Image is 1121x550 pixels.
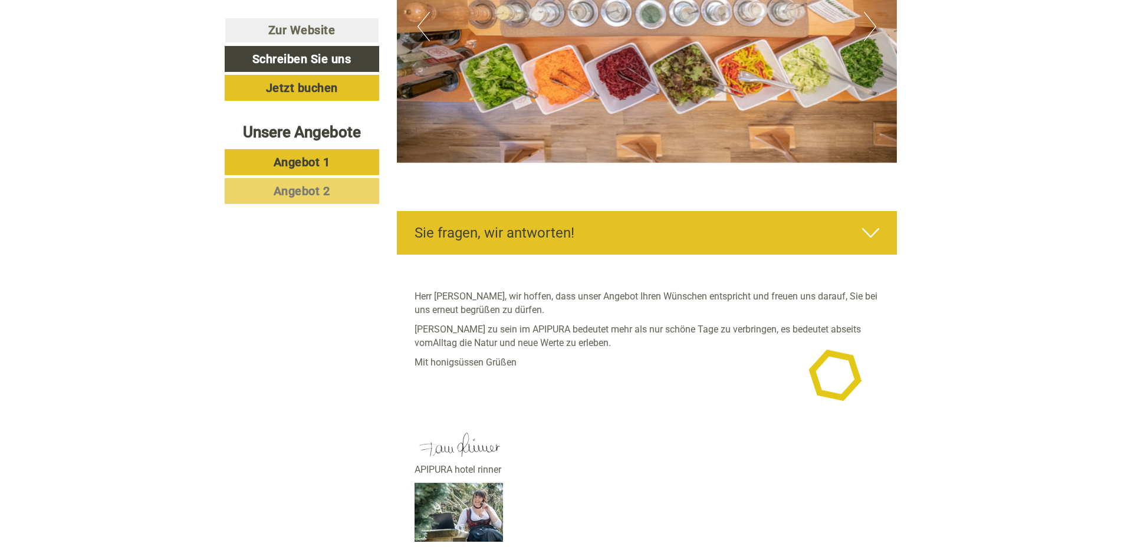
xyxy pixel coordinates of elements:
a: Zur Website [225,18,379,43]
p: Mit honigsüssen Grüßen [415,356,879,370]
p: [PERSON_NAME] zu sein im APIPURA bedeutet mehr als nur schöne Tage zu verbringen, es bedeutet abs... [415,323,879,350]
button: Previous [418,12,430,41]
p: APIPURA hotel rinner [415,429,879,477]
img: image [415,483,503,542]
img: image [791,337,879,414]
img: image [415,429,506,463]
span: Angebot 1 [274,155,330,169]
a: Schreiben Sie uns [225,46,379,72]
span: Angebot 2 [274,184,330,198]
div: Unsere Angebote [225,121,379,143]
button: Next [864,12,876,41]
p: Herr [PERSON_NAME], wir hoffen, dass unser Angebot Ihren Wünschen entspricht und freuen uns darau... [415,290,879,317]
a: Jetzt buchen [225,75,379,101]
div: Sie fragen, wir antworten! [397,211,897,255]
